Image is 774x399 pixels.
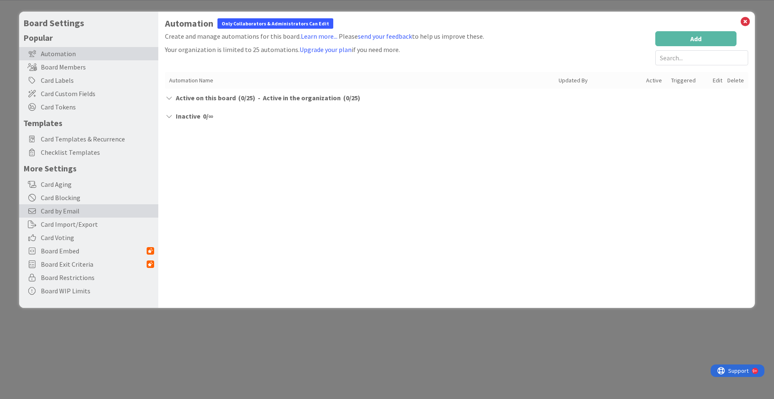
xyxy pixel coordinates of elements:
div: Automation [19,47,158,60]
div: 9+ [42,3,46,10]
div: Edit [713,76,723,85]
div: Delete [727,76,744,85]
span: Card by Email [41,206,154,216]
div: Card Blocking [19,191,158,204]
span: Card Voting [41,233,154,243]
h5: Templates [23,118,154,128]
span: Checklist Templates [41,147,154,157]
span: Support [17,1,38,11]
div: Card Labels [19,74,158,87]
h5: Popular [23,32,154,43]
div: Board WIP Limits [19,284,158,297]
div: Only Collaborators & Administrators Can Edit [217,18,333,29]
div: Automation Name [169,76,554,85]
h1: Automation [165,18,748,29]
span: Card Custom Fields [41,89,154,99]
input: Search... [655,50,748,65]
h4: Board Settings [23,18,154,28]
span: Board Exit Criteria [41,259,147,269]
h5: More Settings [23,163,154,173]
span: Inactive [176,111,200,121]
span: ( 0 / 25 ) [343,93,360,103]
div: Card Import/Export [19,218,158,231]
span: Card Tokens [41,102,154,112]
span: ( 0 / 25 ) [238,93,255,103]
div: Updated By [559,76,642,85]
span: 0 / ∞ [203,111,213,121]
div: Your organization is limited to 25 automations. if you need more. [165,45,484,55]
span: Board Embed [41,246,147,256]
div: Active [646,76,667,85]
a: Upgrade your plan [300,45,352,54]
span: Board Restrictions [41,273,154,283]
div: Triggered [671,76,709,85]
div: Board Members [19,60,158,74]
button: Add [655,31,737,46]
a: send your feedback [358,32,412,40]
span: Active on this board [176,93,236,103]
div: Create and manage automations for this board. Please to help us improve these. [165,31,484,41]
span: Active in the organization [263,93,341,103]
span: - [258,93,260,103]
span: Card Templates & Recurrence [41,134,154,144]
div: Card Aging [19,178,158,191]
a: Learn more... [301,32,337,40]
